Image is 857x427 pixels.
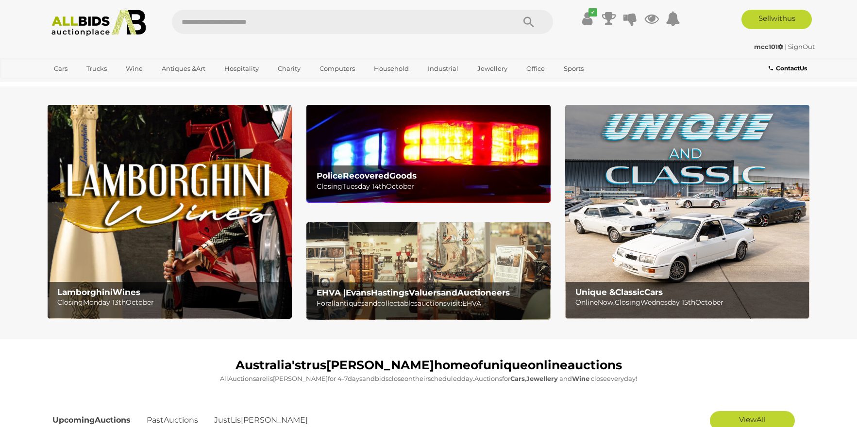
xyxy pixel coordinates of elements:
bbb: EH [462,299,472,308]
bbb: Clos [615,298,629,307]
bbb: Compu [319,65,343,72]
a: Cars [48,61,74,77]
a: Wine [119,61,149,77]
bbb: Goo [389,171,406,181]
bbb: Austr [235,358,269,372]
bbb: wi [771,14,779,23]
a: Lamborghini Wines LamborghiniWines ClosingMonday 13thOctober [48,105,292,319]
bbb: Uni [575,287,590,297]
bbb: House [374,65,394,72]
span: ice [526,65,545,72]
span: ing day 14 h ber [317,182,414,191]
bbb: Octo [695,298,712,307]
bbb: Anti [162,65,175,72]
span: que & sic rs [575,287,663,297]
bbb: ever [607,375,621,382]
a: mcc101 [754,43,785,50]
span: alia's [PERSON_NAME] me f que ine ions [235,358,622,372]
bbb: t [379,182,382,191]
span: ll th s [758,14,795,23]
bbb: an [362,375,370,382]
span: ality [224,65,259,72]
bbb: Octo [386,182,403,191]
bbb: Se [758,14,767,23]
bbb: No [598,298,607,307]
a: Trucks [80,61,113,77]
span: rts [564,65,584,72]
span: ew l [739,415,766,424]
bbb: al [328,299,334,308]
bbb: Lambor [57,287,90,297]
p: , [52,373,805,384]
bbb: Auct [474,375,489,382]
bbb: Auct [164,415,182,425]
img: Lamborghini Wines [48,105,292,319]
bbb: Jewel [477,65,496,72]
img: Police Recovered Goods [306,105,551,202]
span: rs [54,65,67,72]
a: Jewellery [471,61,514,77]
a: SignOut [788,43,815,50]
bbb: clo [591,375,600,382]
button: Search [504,10,553,34]
a: Computers [313,61,361,77]
bbb: da [348,375,356,382]
bbb: Si [788,43,794,50]
bbb: Al [756,415,764,424]
span: act s [773,65,807,72]
span: 101 [754,43,778,50]
bbb: Vi [739,415,746,424]
bbb: Tues [342,182,358,191]
bbb: Auct [228,375,243,382]
span: cks [86,65,107,72]
bbb: Wedne [640,298,664,307]
bbb: Clos [317,182,331,191]
bbb: auct [418,299,433,308]
bbb: mcc [754,43,769,50]
span: lery [477,65,507,72]
bbb: Indus [428,65,446,72]
span: ity [278,65,301,72]
img: Unique & Classic Cars [565,105,809,319]
img: EHVA | Evans Hastings Valuers and Auctioneers [306,222,551,320]
span: ming ions [52,415,131,425]
span: gn t [788,43,815,50]
span: st ions [147,415,198,425]
bbb: Auctio [457,288,486,297]
bbb: Ar [196,65,203,72]
bbb: onl [528,358,548,372]
a: Sports [557,61,590,77]
bbb: Clas [615,287,633,297]
bbb: an [365,299,373,308]
bbb: t [688,298,691,307]
bbb: Eva [346,288,361,297]
bbb: Valu [409,288,428,297]
bbb: Pa [147,415,156,425]
bbb: Clos [57,298,72,307]
a: Unique & Classic Cars Unique &ClassicCars OnlineNow,ClosingWednesday 15thOctober [565,105,809,319]
span: r l ques d tables ions it: VA [317,299,481,308]
span: ne [126,65,143,72]
bbb: Hospit [224,65,245,72]
bbb: Pol [317,171,330,181]
a: Charity [271,61,307,77]
bbb: auct [568,358,596,372]
bbb: o [404,375,408,382]
img: Allbids.com.au [46,10,151,36]
span: ters [319,65,355,72]
bbb: Ca [510,375,519,382]
bbb: Mon [83,298,98,307]
bbb: fo [502,375,508,382]
bbb: Wi [572,375,581,382]
a: Police Recovered Goods PoliceRecoveredGoods ClosingTuesday 14thOctober [306,105,551,202]
bbb: t [118,298,121,307]
a: EHVA | Evans Hastings Valuers and Auctioneers EHVA |EvansHastingsValuersandAuctioneers Forallanti... [306,222,551,320]
bbb: da [461,375,470,382]
span: ghini es [57,287,140,297]
a: Hospitality [218,61,265,77]
bbb: Al [220,375,226,382]
i: ✔ [588,8,597,16]
bbb: bi [375,375,381,382]
span: d [558,375,572,382]
bbb: Ca [54,65,62,72]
